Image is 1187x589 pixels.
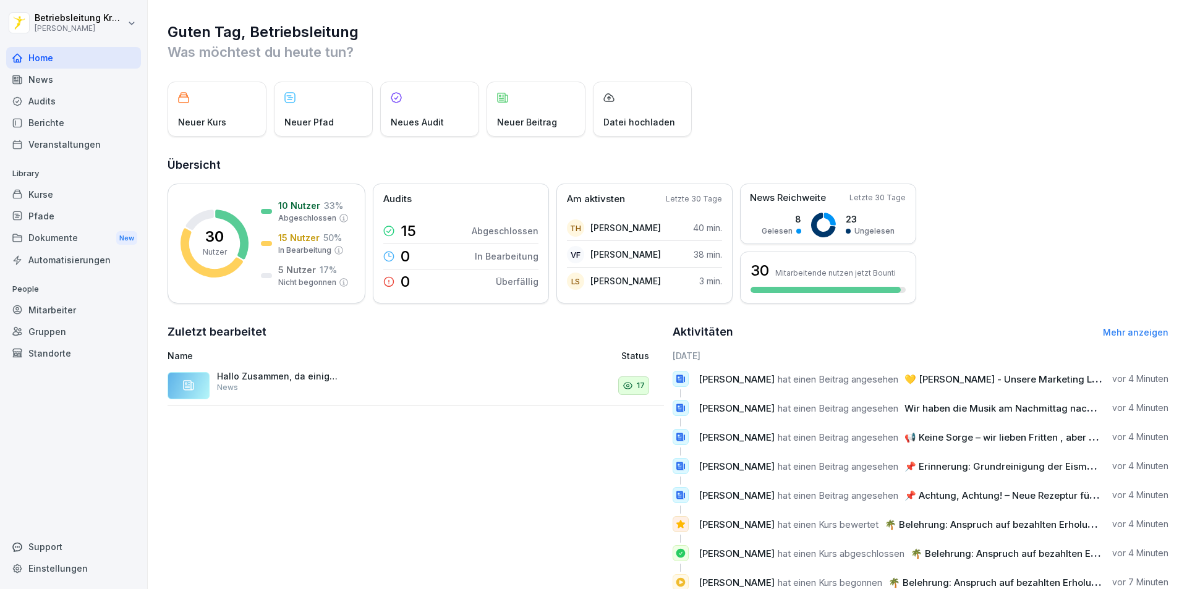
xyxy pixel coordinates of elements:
p: News Reichweite [750,191,826,205]
a: Veranstaltungen [6,133,141,155]
p: Library [6,164,141,184]
p: 17 [637,379,645,392]
p: In Bearbeitung [475,250,538,263]
span: hat einen Beitrag angesehen [778,460,898,472]
p: vor 7 Minuten [1112,576,1168,588]
p: 40 min. [693,221,722,234]
p: Am aktivsten [567,192,625,206]
p: 23 [846,213,895,226]
div: New [116,231,137,245]
p: Nutzer [203,247,227,258]
p: 10 Nutzer [278,199,320,212]
a: Home [6,47,141,69]
a: Mehr anzeigen [1103,327,1168,337]
span: hat einen Beitrag angesehen [778,489,898,501]
h2: Zuletzt bearbeitet [168,323,664,341]
p: [PERSON_NAME] [590,248,661,261]
p: News [217,382,238,393]
span: [PERSON_NAME] [699,402,775,414]
p: vor 4 Minuten [1112,402,1168,414]
a: Mitarbeiter [6,299,141,321]
p: Neuer Kurs [178,116,226,129]
p: Abgeschlossen [472,224,538,237]
p: 0 [401,249,410,264]
p: vor 4 Minuten [1112,373,1168,385]
p: People [6,279,141,299]
p: 5 Nutzer [278,263,316,276]
p: vor 4 Minuten [1112,547,1168,559]
p: 8 [762,213,801,226]
p: 33 % [324,199,343,212]
a: Automatisierungen [6,249,141,271]
a: Hallo Zusammen, da einige ihre [DEMOGRAPHIC_DATA] noch nicht abgeschlossen haben, gebe ich euch g... [168,366,664,406]
span: [PERSON_NAME] [699,519,775,530]
p: Ungelesen [854,226,895,237]
p: 38 min. [694,248,722,261]
h1: Guten Tag, Betriebsleitung [168,22,1168,42]
span: 💛 [PERSON_NAME] - Unsere Marketing Leitung 💛 [904,373,1134,385]
p: Letzte 30 Tage [666,193,722,205]
p: Betriebsleitung Krefeld [35,13,125,23]
p: Status [621,349,649,362]
span: hat einen Kurs bewertet [778,519,879,530]
span: [PERSON_NAME] [699,431,775,443]
div: Dokumente [6,227,141,250]
p: Neuer Beitrag [497,116,557,129]
p: Was möchtest du heute tun? [168,42,1168,62]
a: DokumenteNew [6,227,141,250]
div: Audits [6,90,141,112]
a: Berichte [6,112,141,133]
p: vor 4 Minuten [1112,431,1168,443]
p: 17 % [320,263,337,276]
div: Standorte [6,342,141,364]
p: 15 [401,224,416,239]
p: vor 4 Minuten [1112,460,1168,472]
h2: Übersicht [168,156,1168,174]
p: Abgeschlossen [278,213,336,224]
p: Nicht begonnen [278,277,336,288]
h6: [DATE] [673,349,1169,362]
span: hat einen Beitrag angesehen [778,373,898,385]
p: [PERSON_NAME] [590,221,661,234]
p: vor 4 Minuten [1112,518,1168,530]
a: Pfade [6,205,141,227]
a: News [6,69,141,90]
p: Letzte 30 Tage [849,192,906,203]
a: Gruppen [6,321,141,342]
a: Kurse [6,184,141,205]
span: [PERSON_NAME] [699,577,775,588]
p: Überfällig [496,275,538,288]
h3: 30 [751,260,769,281]
span: hat einen Beitrag angesehen [778,431,898,443]
p: 15 Nutzer [278,231,320,244]
p: 50 % [323,231,342,244]
a: Einstellungen [6,557,141,579]
span: hat einen Kurs begonnen [778,577,882,588]
p: Audits [383,192,412,206]
p: vor 4 Minuten [1112,489,1168,501]
span: [PERSON_NAME] [699,489,775,501]
div: LS [567,273,584,290]
span: [PERSON_NAME] [699,548,775,559]
p: 0 [401,274,410,289]
div: TH [567,219,584,237]
span: hat einen Kurs abgeschlossen [778,548,904,559]
p: Gelesen [762,226,793,237]
p: [PERSON_NAME] [590,274,661,287]
p: Name [168,349,479,362]
span: [PERSON_NAME] [699,373,775,385]
div: VF [567,246,584,263]
p: 3 min. [699,274,722,287]
p: [PERSON_NAME] [35,24,125,33]
p: Neuer Pfad [284,116,334,129]
p: Datei hochladen [603,116,675,129]
p: Hallo Zusammen, da einige ihre [DEMOGRAPHIC_DATA] noch nicht abgeschlossen haben, gebe ich euch g... [217,371,341,382]
span: hat einen Beitrag angesehen [778,402,898,414]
